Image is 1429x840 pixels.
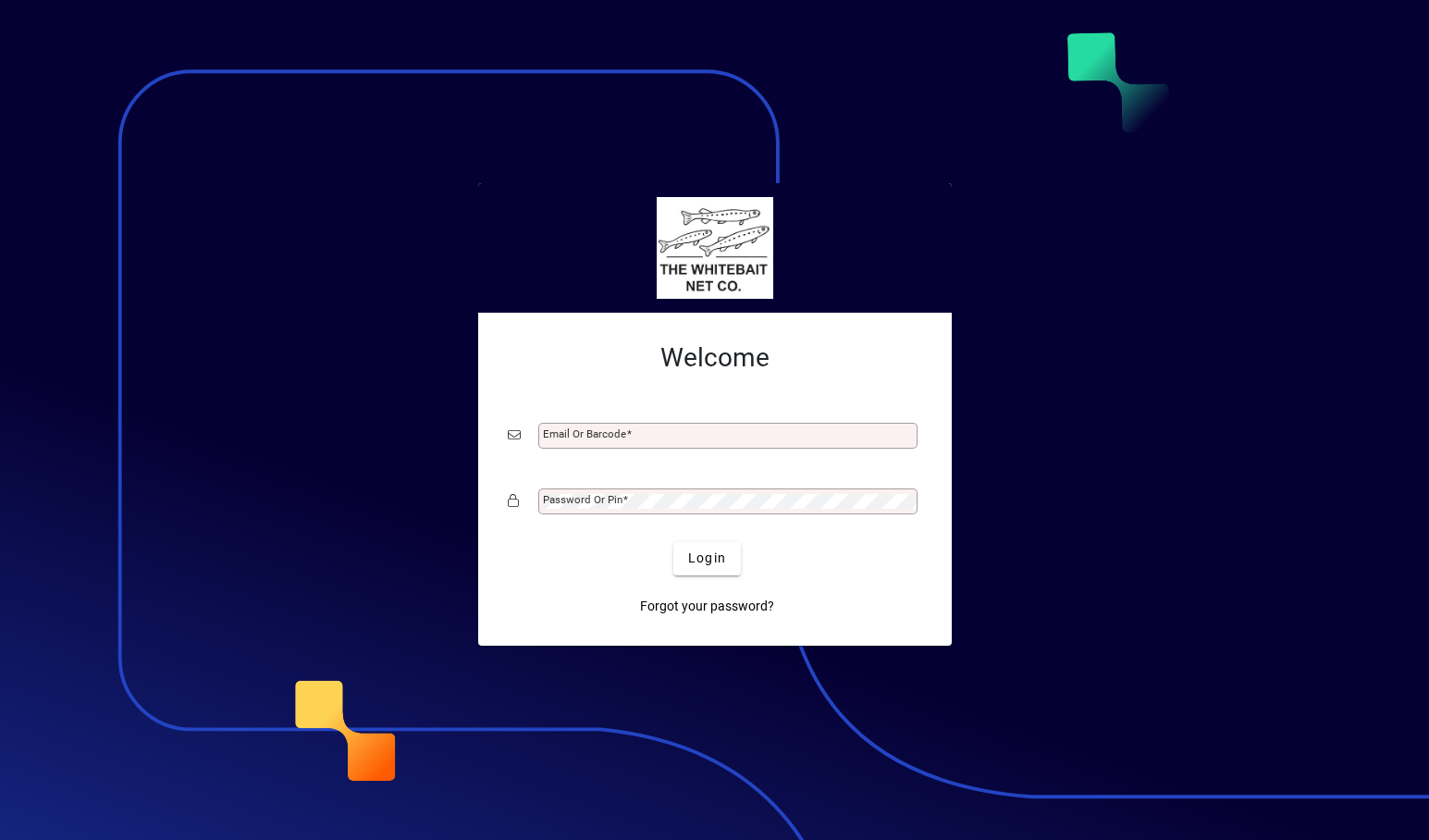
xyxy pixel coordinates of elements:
mat-label: Email or Barcode [543,427,626,440]
mat-label: Password or Pin [543,493,622,506]
span: Login [688,549,726,568]
span: Forgot your password? [640,597,774,616]
button: Login [673,542,741,575]
h2: Welcome [508,342,922,374]
a: Forgot your password? [633,590,782,624]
